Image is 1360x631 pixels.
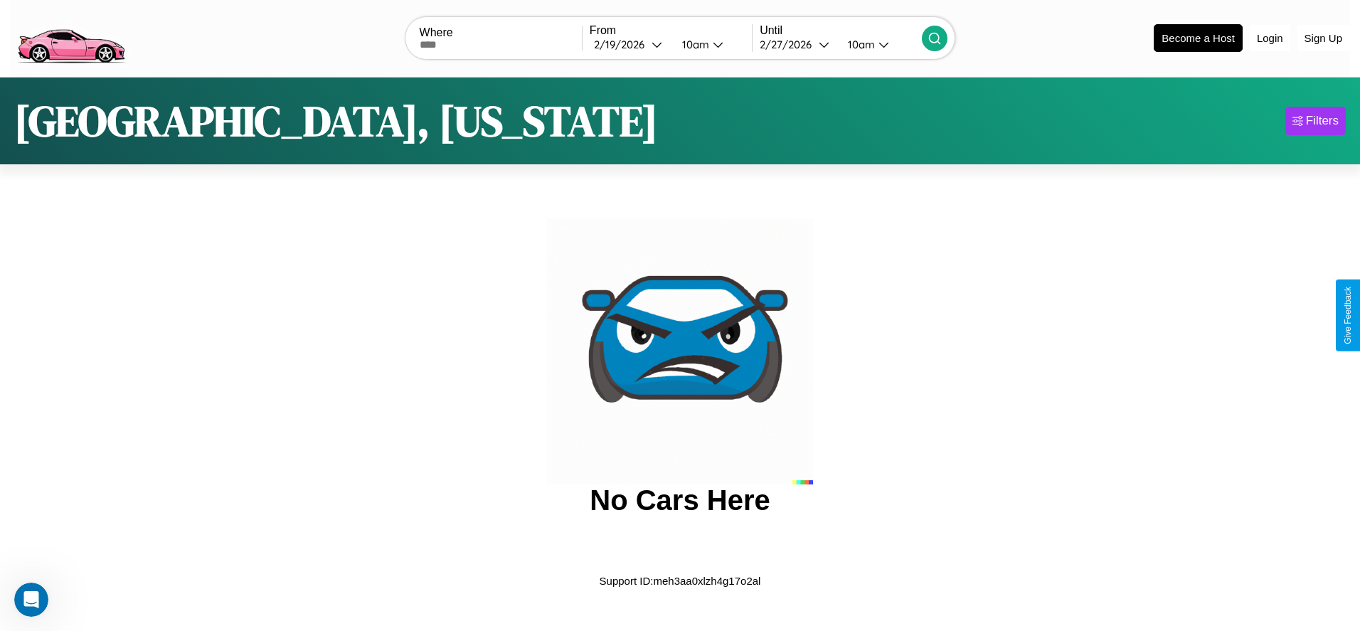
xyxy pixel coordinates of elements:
label: Where [420,26,582,39]
div: 10am [841,38,878,51]
img: logo [11,7,131,67]
button: Login [1250,25,1290,51]
button: Become a Host [1154,24,1243,52]
iframe: Intercom live chat [14,583,48,617]
h2: No Cars Here [590,484,770,516]
button: 10am [836,37,922,52]
div: 10am [675,38,713,51]
img: car [547,218,813,484]
label: From [590,24,752,37]
button: Sign Up [1297,25,1349,51]
label: Until [760,24,922,37]
div: Give Feedback [1343,287,1353,344]
h1: [GEOGRAPHIC_DATA], [US_STATE] [14,92,658,150]
p: Support ID: meh3aa0xlzh4g17o2al [600,571,761,590]
button: 10am [671,37,752,52]
button: 2/19/2026 [590,37,671,52]
button: Filters [1285,107,1346,135]
div: 2 / 27 / 2026 [760,38,819,51]
div: Filters [1306,114,1339,128]
div: 2 / 19 / 2026 [594,38,652,51]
